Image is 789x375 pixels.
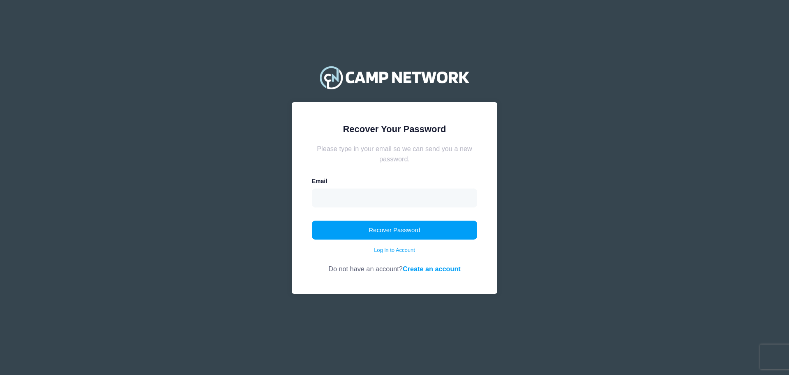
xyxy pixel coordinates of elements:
label: Email [312,177,327,186]
button: Recover Password [312,221,478,240]
a: Log in to Account [374,246,415,254]
a: Create an account [403,265,461,273]
div: Do not have an account? [312,254,478,274]
div: Please type in your email so we can send you a new password. [312,144,478,164]
img: Camp Network [316,61,473,94]
div: Recover Your Password [312,122,478,136]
